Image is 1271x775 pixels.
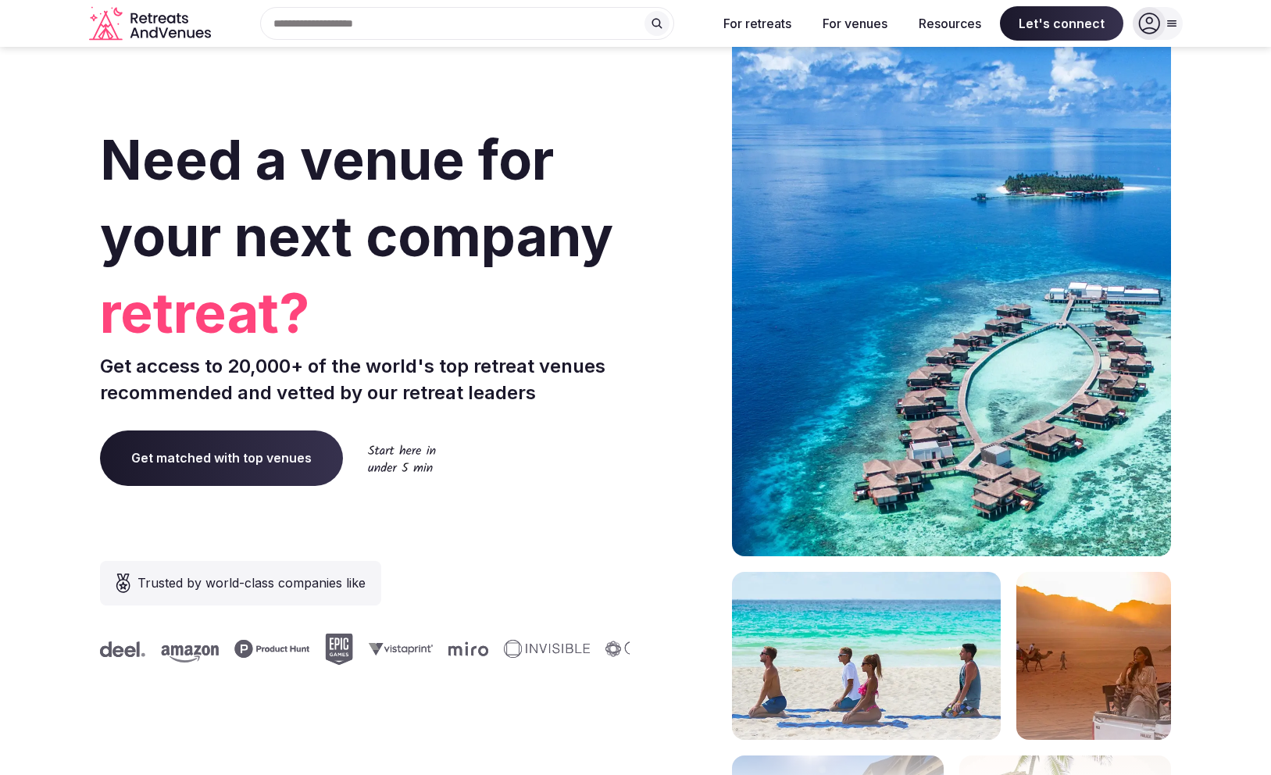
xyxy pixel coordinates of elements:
p: Get access to 20,000+ of the world's top retreat venues recommended and vetted by our retreat lea... [100,353,630,405]
svg: Invisible company logo [502,640,588,659]
img: woman sitting in back of truck with camels [1016,572,1171,740]
svg: Epic Games company logo [323,634,352,665]
span: Trusted by world-class companies like [137,573,366,592]
svg: Miro company logo [447,641,487,656]
span: Let's connect [1000,6,1123,41]
a: Visit the homepage [89,6,214,41]
svg: Deel company logo [98,641,144,657]
svg: Vistaprint company logo [367,642,431,655]
img: yoga on tropical beach [732,572,1001,740]
span: retreat? [100,275,630,352]
button: Resources [906,6,994,41]
span: Need a venue for your next company [100,127,613,270]
a: Get matched with top venues [100,430,343,485]
img: Start here in under 5 min [368,445,436,472]
svg: Retreats and Venues company logo [89,6,214,41]
button: For retreats [711,6,804,41]
button: For venues [810,6,900,41]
